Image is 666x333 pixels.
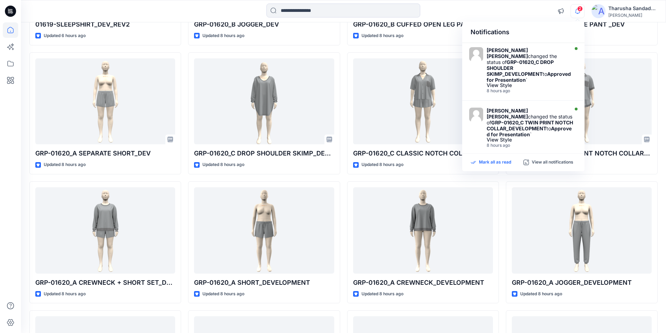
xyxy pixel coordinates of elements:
div: [PERSON_NAME] [608,13,657,18]
strong: GRP-01620_C DROP SHOULDER SKIMP_DEVELOPMENT [487,59,554,77]
p: View all notifications [532,159,573,166]
a: GRP-01620_A SHORT_DEVELOPMENT [194,187,334,274]
img: Jessica Lisa [469,108,483,122]
p: Updated 8 hours ago [44,161,86,168]
p: Updated 8 hours ago [520,290,562,298]
p: GRP-01620_C CLASSIC NOTCH COLLAR_DEVELOPMENT [353,149,493,158]
a: GRP-01620_A CREWNECK_DEVELOPMENT [353,187,493,274]
div: changed the status of to ` [487,108,573,137]
p: Updated 8 hours ago [202,32,244,39]
a: GRP-01620_C CLASSIC NOTCH COLLAR_DEVELOPMENT [353,58,493,145]
p: Updated 8 hours ago [202,290,244,298]
p: Mark all as read [479,159,511,166]
a: GRP-01620_C DROP SHOULDER SKIMP_DEVELOPMENT [194,58,334,145]
div: Tharusha Sandadeepa [608,4,657,13]
p: GRP-01620_C DROP SHOULDER SKIMP_DEVELOPMENT [194,149,334,158]
span: 2 [577,6,583,12]
img: Jessica Lisa [469,47,483,61]
a: GRP-01620_A CREWNECK + SHORT SET_DEVELOPMENT [35,187,175,274]
p: GRP-01620_A SHORT_DEVELOPMENT [194,278,334,288]
img: avatar [592,4,606,18]
p: Updated 6 hours ago [44,32,86,39]
strong: Approved for Presentation [487,125,572,137]
strong: [PERSON_NAME] [PERSON_NAME] [487,47,528,59]
strong: GRP-01620_C TWIN PRINT NOTCH COLLAR_DEVELOPMENT [487,120,573,131]
div: View Style [487,137,573,142]
p: GRP-01620_A SEPARATE SHORT_DEV [35,149,175,158]
p: 01619-SLEEPSHIRT_DEV_REV2 [35,20,175,29]
strong: [PERSON_NAME] [PERSON_NAME] [487,108,528,120]
div: Notifications [462,22,585,43]
p: Updated 8 hours ago [361,161,403,168]
div: View Style [487,83,571,88]
a: GRP-01620_A JOGGER_DEVELOPMENT [512,187,652,274]
div: Tuesday, September 30, 2025 17:33 [487,143,573,148]
p: GRP-01620_A CREWNECK_DEVELOPMENT [353,278,493,288]
p: Updated 8 hours ago [202,161,244,168]
div: changed the status of to ` [487,47,571,83]
p: GRP-01620_B CUFFED OPEN LEG PANT_DEV [353,20,493,29]
p: GRP-01620_A CREWNECK + SHORT SET_DEVELOPMENT [35,278,175,288]
p: GRP-01620_A JOGGER_DEVELOPMENT [512,278,652,288]
a: GRP-01620_A SEPARATE SHORT_DEV [35,58,175,145]
strong: Approved for Presentation [487,71,571,83]
p: Updated 8 hours ago [361,290,403,298]
p: GRP-01620_B JOGGER_DEV [194,20,334,29]
div: Tuesday, September 30, 2025 17:33 [487,88,571,93]
p: Updated 8 hours ago [44,290,86,298]
p: Updated 8 hours ago [361,32,403,39]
